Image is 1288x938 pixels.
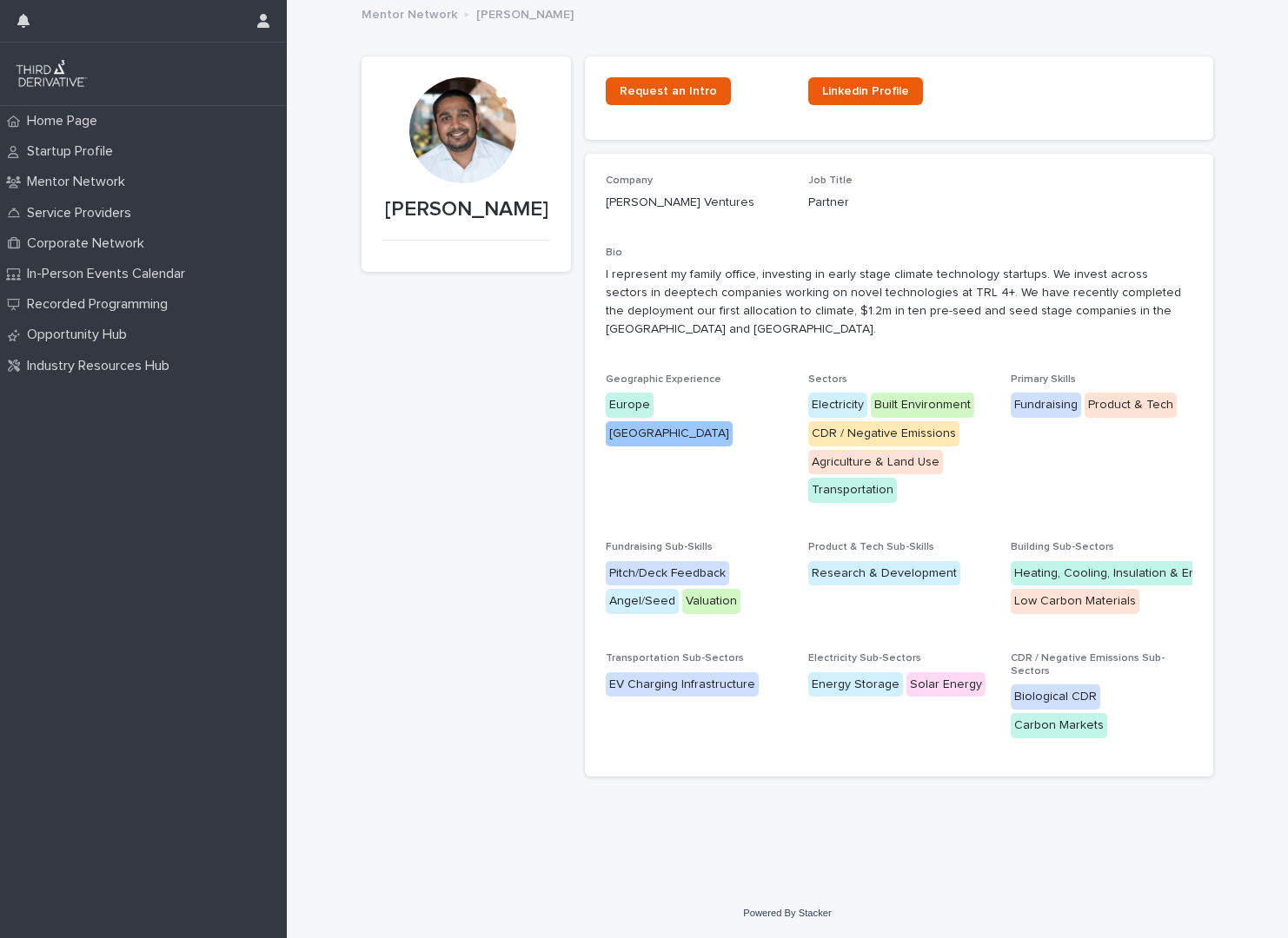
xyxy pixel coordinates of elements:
p: Mentor Network [362,3,457,23]
div: Pitch/Deck Feedback [606,561,729,586]
span: Geographic Experience [606,374,721,385]
div: Research & Development [808,561,960,586]
p: Mentor Network [20,174,139,190]
span: Transportation Sub-Sectors [606,653,744,664]
p: Recorded Programming [20,296,182,313]
div: Agriculture & Land Use [808,450,943,475]
p: Partner [808,194,990,212]
div: [GEOGRAPHIC_DATA] [606,421,733,446]
a: Request an Intro [606,77,731,105]
span: Product & Tech Sub-Skills [808,542,934,552]
div: EV Charging Infrastructure [606,672,759,697]
span: Electricity Sub-Sectors [808,653,921,664]
div: Europe [606,393,654,418]
p: Industry Resources Hub [20,358,183,374]
span: Linkedin Profile [822,85,909,97]
img: q0dI35fxT46jIlCv2fcp [14,56,90,91]
span: Job Title [808,175,853,186]
p: Service Providers [20,205,145,221]
span: CDR / Negative Emissions Sub-Sectors [1011,653,1165,676]
div: Heating, Cooling, Insulation & Envelopes [1011,561,1245,586]
span: Primary Skills [1011,374,1076,385]
a: Linkedin Profile [808,77,923,105]
p: Home Page [20,113,111,129]
span: Fundraising Sub-Skills [606,542,713,552]
p: Opportunity Hub [20,327,141,343]
div: Solar Energy [906,672,986,697]
span: Company [606,175,653,186]
div: Fundraising [1011,393,1081,418]
span: Bio [606,248,622,258]
div: Transportation [808,478,897,503]
div: Energy Storage [808,672,903,697]
div: Valuation [682,589,740,614]
a: Powered By Stacker [743,908,831,918]
div: Built Environment [871,393,974,418]
span: Sectors [808,374,847,385]
div: Low Carbon Materials [1011,589,1139,614]
span: Request an Intro [620,85,717,97]
p: [PERSON_NAME] Ventures [606,194,787,212]
p: Corporate Network [20,235,158,252]
div: Angel/Seed [606,589,679,614]
div: CDR / Negative Emissions [808,421,959,446]
div: Product & Tech [1085,393,1177,418]
p: [PERSON_NAME] [476,3,574,23]
div: Electricity [808,393,867,418]
p: I represent my family office, investing in early stage climate technology startups. We invest acr... [606,266,1192,338]
p: Startup Profile [20,143,127,160]
p: [PERSON_NAME] [382,197,550,222]
p: In-Person Events Calendar [20,266,199,282]
span: Building Sub-Sectors [1011,542,1114,552]
div: Carbon Markets [1011,713,1107,738]
div: Biological CDR [1011,684,1100,710]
